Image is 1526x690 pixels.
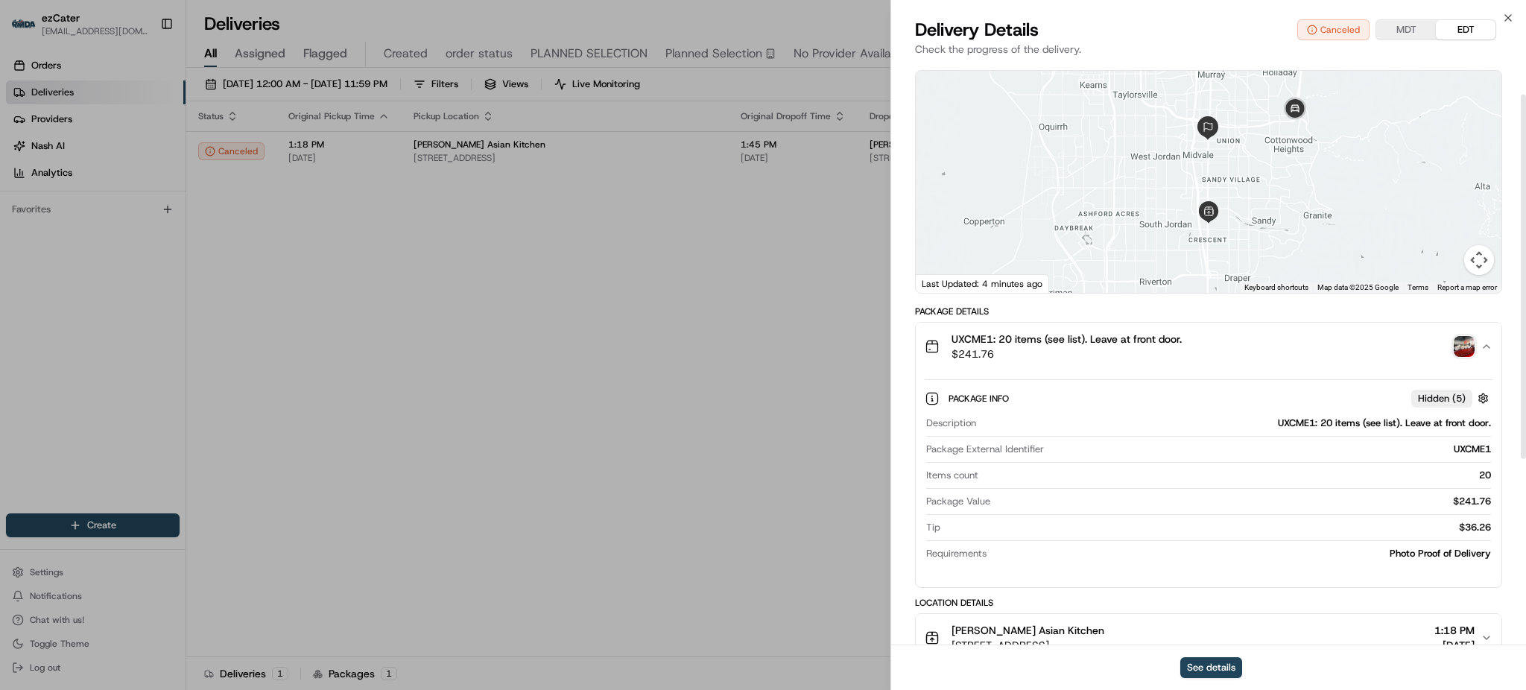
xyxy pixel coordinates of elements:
img: Google [919,273,969,293]
button: Hidden (5) [1411,389,1492,408]
div: Start new chat [51,142,244,157]
button: Keyboard shortcuts [1244,282,1308,293]
a: Open this area in Google Maps (opens a new window) [919,273,969,293]
div: $36.26 [946,521,1491,534]
span: Requirements [926,547,987,560]
div: UXCME1 [1050,443,1491,456]
div: Location Details [915,597,1502,609]
p: Welcome 👋 [15,60,271,83]
button: Map camera controls [1464,245,1494,275]
img: 1736555255976-a54dd68f-1ca7-489b-9aae-adbdc363a1c4 [15,142,42,169]
a: Report a map error [1437,283,1497,291]
div: We're available if you need us! [51,157,189,169]
button: Start new chat [253,147,271,165]
span: Items count [926,469,978,482]
span: $241.76 [952,346,1182,361]
div: 💻 [126,218,138,230]
span: Pylon [148,253,180,264]
button: [PERSON_NAME] Asian Kitchen[STREET_ADDRESS]1:18 PM[DATE] [916,614,1501,662]
button: Canceled [1297,19,1370,40]
a: 📗Knowledge Base [9,210,120,237]
div: UXCME1: 20 items (see list). Leave at front door. [982,417,1491,430]
button: See details [1180,657,1242,678]
button: MDT [1376,20,1436,39]
span: Package Value [926,495,990,508]
span: Package Info [949,393,1012,405]
span: Knowledge Base [30,216,114,231]
a: Terms (opens in new tab) [1408,283,1428,291]
span: Hidden ( 5 ) [1418,392,1466,405]
div: Last Updated: 4 minutes ago [916,274,1049,293]
button: EDT [1436,20,1495,39]
span: Map data ©2025 Google [1317,283,1399,291]
div: Photo Proof of Delivery [992,547,1491,560]
div: $241.76 [996,495,1491,508]
button: UXCME1: 20 items (see list). Leave at front door.$241.76photo_proof_of_pickup image [916,323,1501,370]
input: Clear [39,96,246,112]
div: 📗 [15,218,27,230]
div: UXCME1: 20 items (see list). Leave at front door.$241.76photo_proof_of_pickup image [916,370,1501,587]
span: [PERSON_NAME] Asian Kitchen [952,623,1104,638]
span: [STREET_ADDRESS] [952,638,1104,653]
img: Nash [15,15,45,45]
div: Package Details [915,306,1502,317]
span: 1:18 PM [1434,623,1475,638]
span: Delivery Details [915,18,1039,42]
span: [DATE] [1434,638,1475,653]
img: photo_proof_of_pickup image [1454,336,1475,357]
span: API Documentation [141,216,239,231]
span: Package External Identifier [926,443,1044,456]
span: Description [926,417,976,430]
span: Tip [926,521,940,534]
span: UXCME1: 20 items (see list). Leave at front door. [952,332,1182,346]
p: Check the progress of the delivery. [915,42,1502,57]
div: 20 [984,469,1491,482]
a: 💻API Documentation [120,210,245,237]
a: Powered byPylon [105,252,180,264]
